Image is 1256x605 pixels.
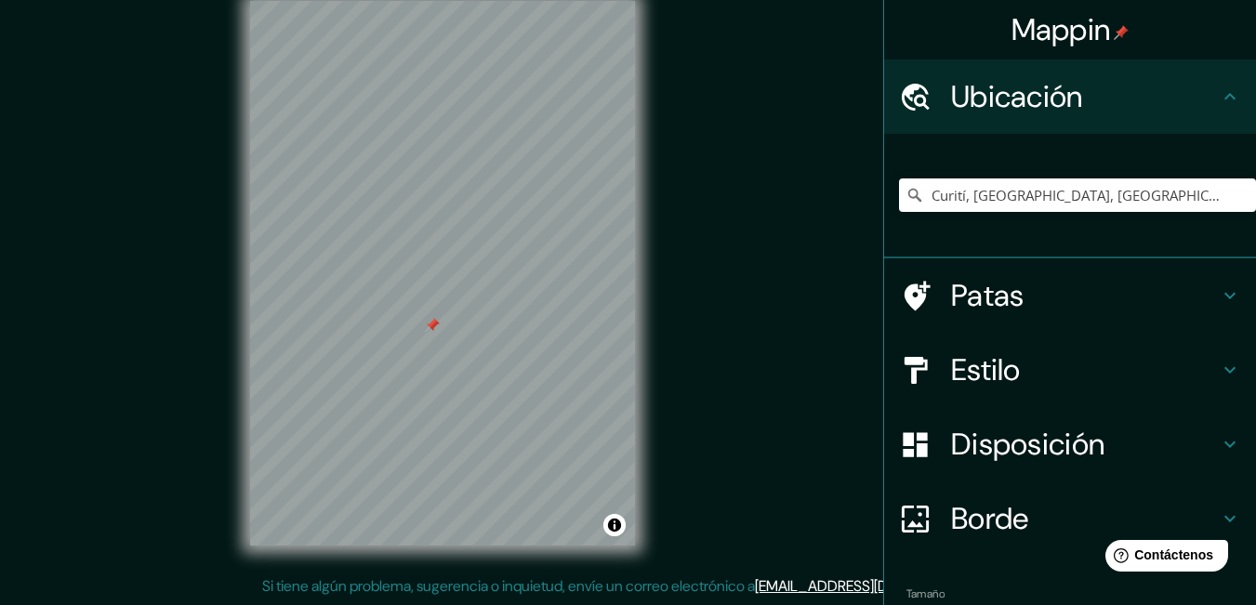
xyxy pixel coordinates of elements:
[1091,533,1236,585] iframe: Lanzador de widgets de ayuda
[906,586,945,601] font: Tamaño
[884,407,1256,481] div: Disposición
[951,499,1029,538] font: Borde
[951,77,1083,116] font: Ubicación
[884,258,1256,333] div: Patas
[1114,25,1129,40] img: pin-icon.png
[899,178,1256,212] input: Elige tu ciudad o zona
[603,514,626,536] button: Activar o desactivar atribución
[951,350,1021,389] font: Estilo
[951,276,1025,315] font: Patas
[884,333,1256,407] div: Estilo
[884,481,1256,556] div: Borde
[250,1,635,546] canvas: Mapa
[1011,10,1111,49] font: Mappin
[951,425,1104,464] font: Disposición
[884,59,1256,134] div: Ubicación
[262,576,755,596] font: Si tiene algún problema, sugerencia o inquietud, envíe un correo electrónico a
[755,576,985,596] a: [EMAIL_ADDRESS][DOMAIN_NAME]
